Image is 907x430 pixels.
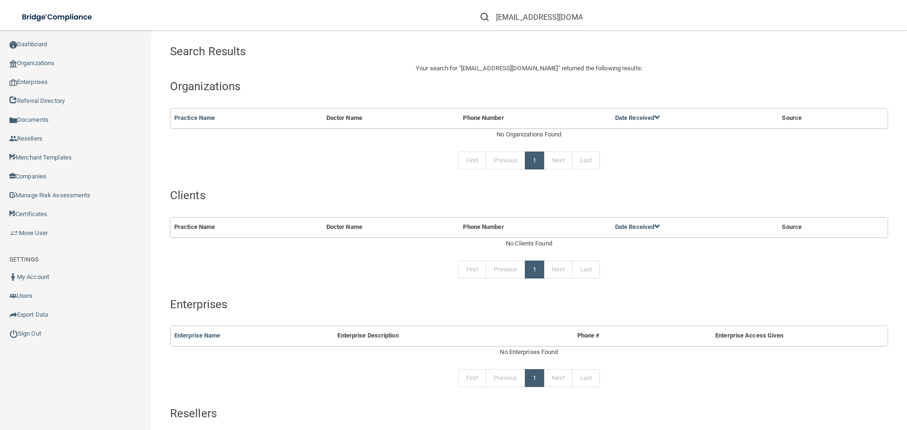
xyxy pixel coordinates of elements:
[9,60,17,67] img: organization-icon.f8decf85.png
[544,369,572,387] a: Next
[778,218,864,237] th: Source
[458,152,487,169] a: First
[9,273,17,281] img: ic_user_dark.df1a06c3.png
[634,326,864,346] th: Enterprise Access Given
[480,13,489,21] img: ic-search.3b580494.png
[525,369,544,387] a: 1
[14,8,101,27] img: bridge_compliance_login_screen.278c3ca4.svg
[170,189,888,202] h4: Clients
[334,326,542,346] th: Enterprise Description
[170,80,888,93] h4: Organizations
[9,254,39,265] label: SETTINGS
[9,228,19,238] img: briefcase.64adab9b.png
[459,109,611,128] th: Phone Number
[170,298,888,311] h4: Enterprises
[170,238,888,249] div: No Clients Found
[615,223,660,230] a: Date Received
[9,329,18,338] img: ic_power_dark.7ecde6b1.png
[323,218,460,237] th: Doctor Name
[9,135,17,143] img: ic_reseller.de258add.png
[170,407,888,420] h4: Resellers
[486,261,525,278] a: Previous
[9,117,17,124] img: icon-documents.8dae5593.png
[459,218,611,237] th: Phone Number
[170,45,461,58] h4: Search Results
[9,292,17,300] img: icon-users.e205127d.png
[615,114,660,121] a: Date Received
[170,129,888,140] div: No Organizations Found
[572,261,600,278] a: Last
[9,41,17,49] img: ic_dashboard_dark.d01f4a41.png
[486,152,525,169] a: Previous
[171,218,323,237] th: Practice Name
[572,369,600,387] a: Last
[544,261,572,278] a: Next
[525,261,544,278] a: 1
[486,369,525,387] a: Previous
[778,109,864,128] th: Source
[170,346,888,358] div: No Enterprises Found
[458,261,487,278] a: First
[572,152,600,169] a: Last
[9,311,17,319] img: icon-export.b9366987.png
[174,114,215,121] a: Practice Name
[542,326,634,346] th: Phone #
[544,152,572,169] a: Next
[9,79,17,86] img: enterprise.0d942306.png
[525,152,544,169] a: 1
[170,63,888,74] p: Your search for " " returned the following results:
[458,369,487,387] a: First
[461,65,558,72] span: [EMAIL_ADDRESS][DOMAIN_NAME]
[323,109,460,128] th: Doctor Name
[496,8,582,26] input: Search
[174,332,221,339] a: Enterprise Name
